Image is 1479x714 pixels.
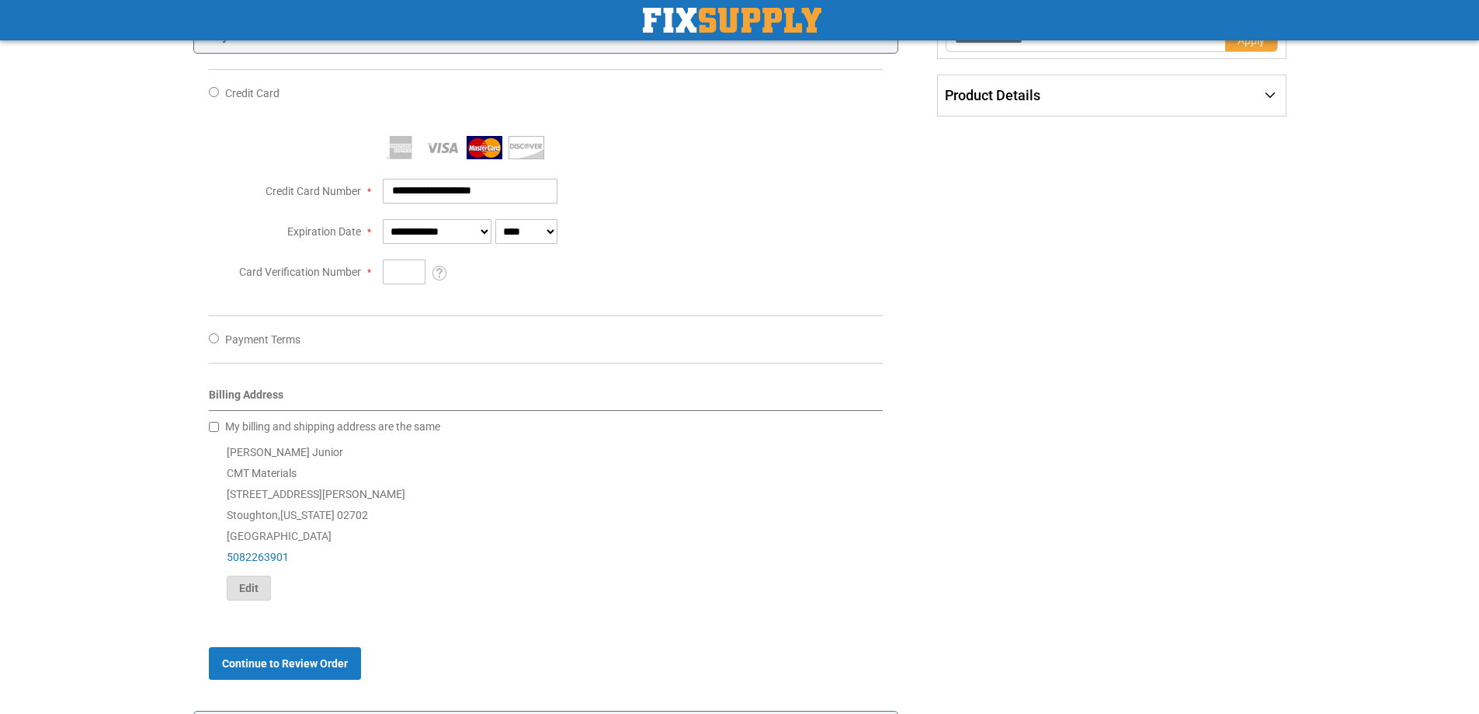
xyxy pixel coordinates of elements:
span: [US_STATE] [280,509,335,521]
span: Payment Terms [225,333,300,346]
button: Continue to Review Order [209,647,361,680]
span: Credit Card [225,87,279,99]
button: Edit [227,576,271,601]
span: My billing and shipping address are the same [225,420,440,433]
a: 5082263901 [227,551,289,563]
img: Fix Industrial Supply [643,8,821,33]
span: Card Verification Number [239,266,361,278]
img: American Express [383,136,418,159]
span: Product Details [945,87,1040,103]
img: Discover [509,136,544,159]
img: MasterCard [467,136,502,159]
span: Expiration Date [287,225,361,238]
div: [PERSON_NAME] Junior CMT Materials [STREET_ADDRESS][PERSON_NAME] Stoughton , 02702 [GEOGRAPHIC_DATA] [209,442,884,601]
a: store logo [643,8,821,33]
span: Credit Card Number [266,185,361,197]
span: Edit [239,582,259,594]
span: Continue to Review Order [222,657,348,670]
div: Billing Address [209,387,884,411]
img: Visa [425,136,460,159]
